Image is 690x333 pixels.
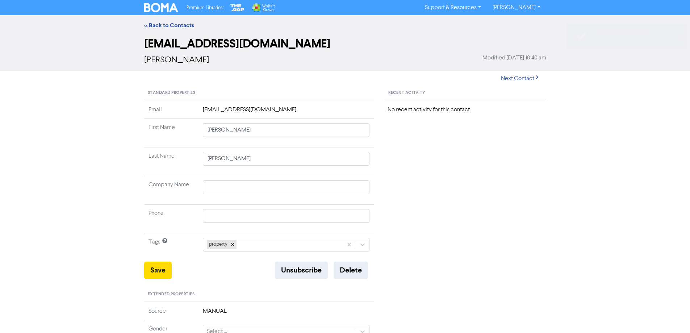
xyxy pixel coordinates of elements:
[144,147,198,176] td: Last Name
[144,205,198,233] td: Phone
[144,86,374,100] div: Standard Properties
[482,54,546,62] span: Modified [DATE] 10:40 am
[275,262,328,279] button: Unsubscribe
[144,307,198,320] td: Source
[144,56,209,64] span: [PERSON_NAME]
[144,119,198,147] td: First Name
[144,105,198,119] td: Email
[198,105,374,119] td: [EMAIL_ADDRESS][DOMAIN_NAME]
[599,255,690,333] iframe: Chat Widget
[144,288,374,301] div: Extended Properties
[187,5,223,10] span: Premium Libraries:
[144,262,172,279] button: Save
[334,262,368,279] button: Delete
[388,105,543,114] div: No recent activity for this contact
[144,37,546,51] h2: [EMAIL_ADDRESS][DOMAIN_NAME]
[207,240,229,249] div: property
[385,86,546,100] div: Recent Activity
[495,71,546,86] button: Next Contact
[144,233,198,262] td: Tags
[144,176,198,205] td: Company Name
[251,3,276,12] img: Wolters Kluwer
[419,2,487,13] a: Support & Resources
[198,307,374,320] td: MANUAL
[487,2,546,13] a: [PERSON_NAME]
[596,29,674,36] div: Created new contact.
[144,3,178,12] img: BOMA Logo
[229,3,245,12] img: The Gap
[144,22,194,29] a: << Back to Contacts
